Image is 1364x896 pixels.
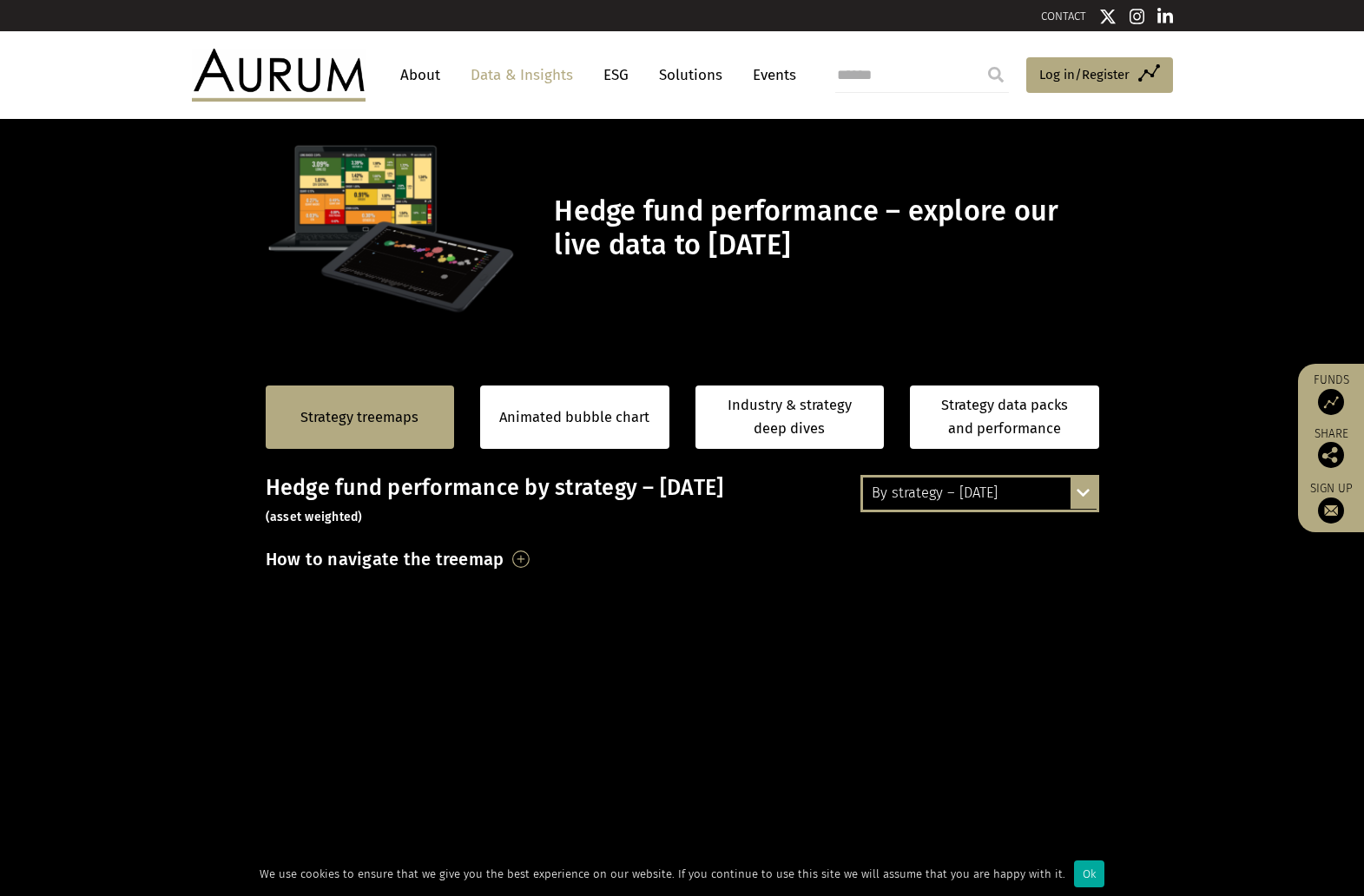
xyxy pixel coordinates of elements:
[695,385,885,449] a: Industry & strategy deep dives
[595,59,637,91] a: ESG
[499,406,649,429] a: Animated bubble chart
[1026,57,1173,94] a: Log in/Register
[392,59,449,91] a: About
[1041,10,1086,23] a: CONTACT
[650,59,731,91] a: Solutions
[744,59,796,91] a: Events
[863,478,1097,509] div: By strategy – [DATE]
[1318,497,1344,524] img: Sign up to our newsletter
[1099,8,1117,25] img: Twitter icon
[266,544,504,574] h3: How to navigate the treemap
[910,385,1099,449] a: Strategy data packs and performance
[192,49,366,101] img: Aurum
[979,57,1013,92] input: Submit
[266,510,363,524] small: (asset weighted)
[266,475,1099,527] h3: Hedge fund performance by strategy – [DATE]
[1074,860,1104,887] div: Ok
[462,59,582,91] a: Data & Insights
[300,406,418,429] a: Strategy treemaps
[1157,8,1173,25] img: Linkedin icon
[1318,389,1344,415] img: Access Funds
[1318,442,1344,468] img: Share this post
[1307,372,1355,415] a: Funds
[1307,428,1355,468] div: Share
[1130,8,1145,25] img: Instagram icon
[1039,64,1130,85] span: Log in/Register
[554,194,1094,262] h1: Hedge fund performance – explore our live data to [DATE]
[1307,481,1355,524] a: Sign up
